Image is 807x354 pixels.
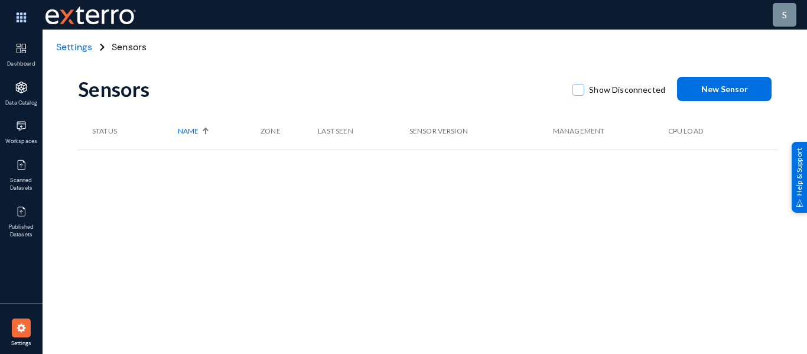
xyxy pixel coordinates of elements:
[78,113,178,150] th: Status
[15,120,27,132] img: icon-workspace.svg
[178,126,199,137] span: Name
[2,138,41,146] span: Workspaces
[589,81,665,99] span: Show Disconnected
[2,99,41,108] span: Data Catalog
[56,41,92,53] span: Settings
[43,3,134,27] span: Exterro
[668,113,746,150] th: CPU Load
[15,206,27,217] img: icon-published.svg
[318,113,409,150] th: Last Seen
[15,82,27,93] img: icon-applications.svg
[553,113,668,150] th: Management
[2,340,41,348] span: Settings
[2,177,41,193] span: Scanned Datasets
[2,60,41,69] span: Dashboard
[4,5,39,30] img: app launcher
[796,199,803,207] img: help_support.svg
[78,77,561,101] div: Sensors
[677,77,772,101] button: New Sensor
[15,43,27,54] img: icon-dashboard.svg
[15,322,27,334] img: icon-settings.svg
[782,9,787,20] span: s
[2,223,41,239] span: Published Datasets
[701,84,748,94] span: New Sensor
[15,159,27,171] img: icon-published.svg
[782,8,787,22] div: s
[45,6,136,24] img: exterro-work-mark.svg
[792,141,807,212] div: Help & Support
[409,113,553,150] th: Sensor Version
[261,113,318,150] th: Zone
[178,126,255,137] div: Name
[112,40,147,54] span: Sensors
